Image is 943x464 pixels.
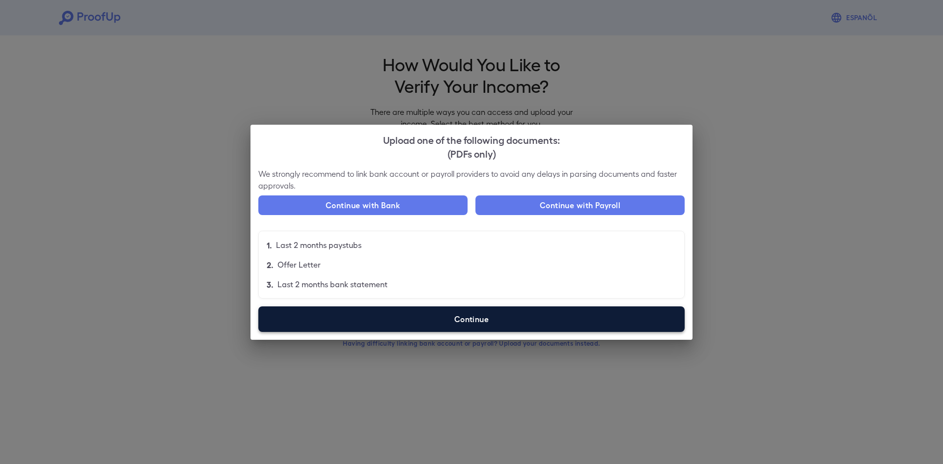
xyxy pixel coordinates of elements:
div: (PDFs only) [258,146,685,160]
h2: Upload one of the following documents: [250,125,693,168]
p: 2. [267,259,274,271]
button: Continue with Payroll [475,195,685,215]
label: Continue [258,306,685,332]
p: 1. [267,239,272,251]
p: 3. [267,278,274,290]
p: Last 2 months bank statement [277,278,388,290]
p: Last 2 months paystubs [276,239,361,251]
p: We strongly recommend to link bank account or payroll providers to avoid any delays in parsing do... [258,168,685,191]
button: Continue with Bank [258,195,468,215]
p: Offer Letter [277,259,321,271]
